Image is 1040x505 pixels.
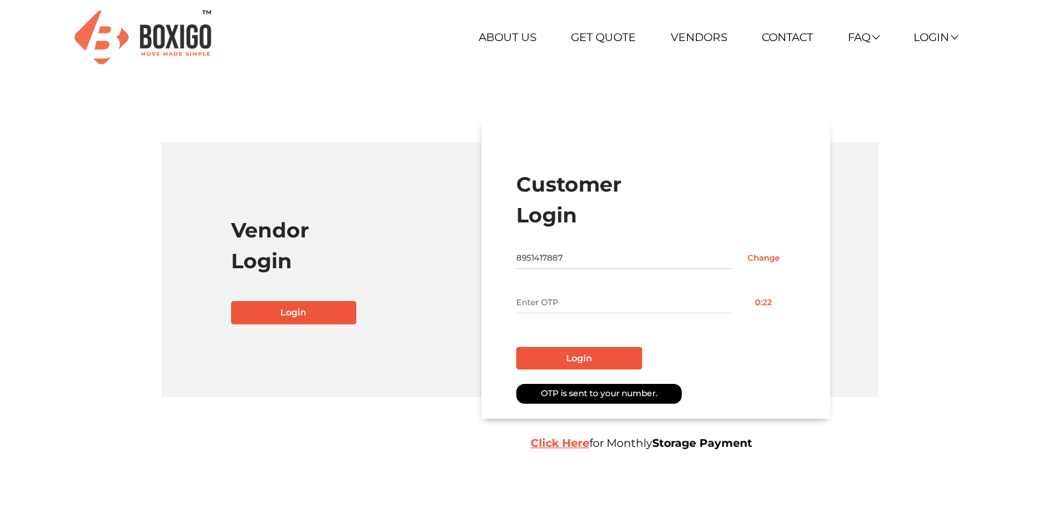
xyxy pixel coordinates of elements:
a: Click Here [531,437,589,450]
a: FAQ [848,31,879,44]
button: Login [516,347,642,370]
h1: Customer Login [516,169,795,231]
div: OTP is sent to your number. [516,384,682,404]
a: Vendors [671,31,728,44]
b: Storage Payment [652,437,752,450]
input: Enter OTP [516,292,731,313]
a: Login [231,301,357,324]
img: Boxigo [75,10,211,64]
h1: Vendor Login [231,215,510,276]
div: for Monthly [520,435,910,452]
input: Mobile No [516,247,731,269]
a: Contact [762,31,813,44]
input: Change [731,247,795,269]
button: 0:22 [731,292,795,313]
a: About Us [479,31,537,44]
a: Get Quote [571,31,636,44]
a: Login [913,31,957,44]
